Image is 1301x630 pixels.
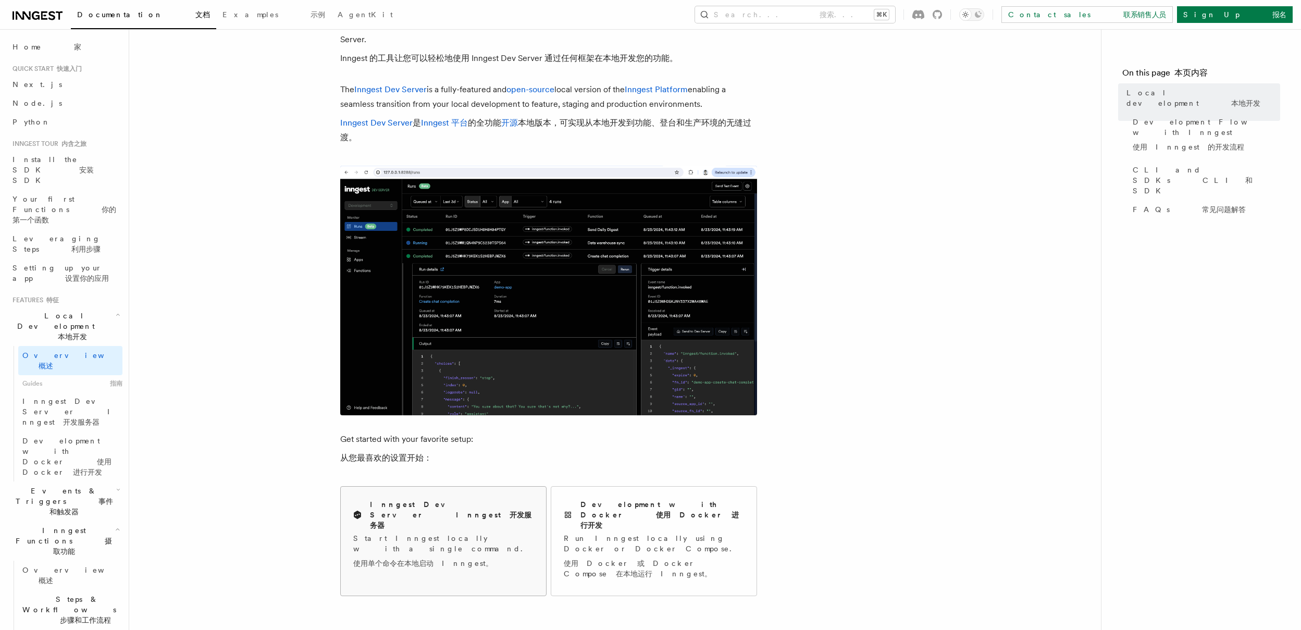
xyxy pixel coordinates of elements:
button: Local Development 本地开发 [8,306,122,346]
h2: Development with Docker [580,499,744,530]
font: 概述 [39,362,53,370]
span: Setting up your app [13,264,109,282]
a: Setting up your app 设置你的应用 [8,258,122,288]
kbd: ⌘K [874,9,889,20]
p: Inngest's tooling makes it easy to develop your functions locally with any framework using the In... [340,18,757,70]
span: AgentKit [338,10,393,19]
p: Start Inngest locally with a single command. [353,533,534,573]
a: open-source [506,84,554,94]
span: FAQs [1133,204,1246,215]
a: Development with Docker 使用 Docker 进行开发Run Inngest locally using Docker or Docker Compose.使用 Docke... [551,486,757,596]
span: Node.js [13,99,62,107]
a: Install the SDK 安装 SDK [8,150,122,190]
font: 概述 [39,576,53,585]
font: 是 的全功能 本地版本，可实现从本地开发到功能、登台和生产环境的无缝过渡。 [340,118,751,142]
a: Contact sales 联系销售人员 [1001,6,1173,23]
font: Inngest 开发服务器 [370,511,531,529]
a: Local development 本地开发 [1122,83,1280,113]
font: 使用单个命令在本地启动 Inngest。 [353,559,493,567]
span: Inngest Functions [8,525,115,557]
span: Guides [18,375,122,392]
span: Next.js [13,80,62,89]
font: 步骤和工作流程 [60,616,111,624]
font: 使用 Docker 或 Docker Compose 在本地运行 Inngest。 [564,559,712,578]
a: Leveraging Steps 利用步骤 [8,229,122,258]
font: 搜索... [820,10,859,19]
font: 从您最喜欢的设置开始： [340,453,432,463]
a: Sign Up 报名 [1177,6,1293,23]
span: Features [8,296,59,304]
font: 联系销售人员 [1123,10,1166,19]
span: CLI and SDKs [1133,165,1280,196]
font: 内含之旅 [61,140,86,147]
span: Overview [22,566,146,585]
a: Examples 示例 [216,3,331,28]
button: Events & Triggers 事件和触发器 [8,481,122,521]
font: 本地开发 [58,332,87,341]
a: 开源 [501,118,518,128]
font: 常见问题解答 [1202,205,1246,214]
span: Your first Functions [13,195,116,224]
font: 设置你的应用 [65,274,109,282]
div: Local Development 本地开发 [8,346,122,481]
span: Home [13,42,81,52]
font: Inngest 的工具让您可以轻松地使用 Inngest Dev Server 通过任何框架在本地开发您的功能。 [340,53,678,63]
span: Documentation [77,10,210,19]
h4: On this page [1122,67,1280,83]
font: 报名 [1272,10,1286,19]
a: Inngest Dev Server Inngest 开发服务器 [18,392,122,431]
a: Inngest Dev Server [340,118,413,128]
a: Inngest Dev Server [354,84,427,94]
font: 示例 [311,10,325,19]
span: Local Development [8,311,116,342]
a: Development Flow with Inngest使用 Inngest 的开发流程 [1129,113,1280,160]
span: Install the SDK [13,155,94,184]
span: Events & Triggers [8,486,116,517]
h2: Inngest Dev Server [370,499,534,530]
span: Overview [22,351,146,370]
span: Examples [222,10,325,19]
button: Steps & Workflows 步骤和工作流程 [18,590,122,629]
a: Inngest Platform [625,84,688,94]
span: Development Flow with Inngest [1133,117,1280,156]
a: CLI and SDKs CLI 和 SDK [1129,160,1280,200]
font: 使用 Docker 进行开发 [580,511,739,529]
span: Leveraging Steps [13,234,101,253]
font: 本页内容 [1174,68,1208,78]
a: Development with Docker 使用 Docker 进行开发 [18,431,122,481]
font: 指南 [110,380,122,387]
a: Your first Functions 你的第一个函数 [8,190,122,229]
p: The is a fully-featured and local version of the enabling a seamless transition from your local d... [340,82,757,149]
a: Node.js [8,94,122,113]
a: Documentation 文档 [71,3,216,29]
a: Inngest 平台 [421,118,468,128]
button: Search... 搜索...⌘K [695,6,895,23]
p: Get started with your favorite setup: [340,432,757,470]
span: Inngest tour [8,140,86,148]
span: Steps & Workflows [18,594,132,625]
a: Overview 概述 [18,346,122,375]
a: Python [8,113,122,131]
font: 家 [74,43,81,51]
a: Overview 概述 [18,561,122,590]
a: FAQs 常见问题解答 [1129,200,1280,219]
span: Local development [1126,88,1280,108]
font: 快速入门 [57,65,82,72]
span: Python [13,118,51,126]
a: Next.js [8,75,122,94]
p: Run Inngest locally using Docker or Docker Compose. [564,533,744,583]
button: Toggle dark mode [959,8,984,21]
button: Inngest Functions 摄取功能 [8,521,122,561]
font: 文档 [195,10,210,19]
a: Home 家 [8,38,122,56]
span: Development with Docker [22,437,111,476]
a: Inngest Dev Server Inngest 开发服务器Start Inngest locally with a single command.使用单个命令在本地启动 Inngest。 [340,486,547,596]
font: 特征 [46,297,59,304]
a: AgentKit [331,3,399,28]
span: Inngest Dev Server [22,397,119,426]
font: 使用 Inngest 的开发流程 [1133,143,1244,151]
font: 本地开发 [1231,99,1260,107]
span: Quick start [8,65,82,73]
img: The Inngest Dev Server on the Functions page [340,166,757,415]
font: 利用步骤 [71,245,101,253]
